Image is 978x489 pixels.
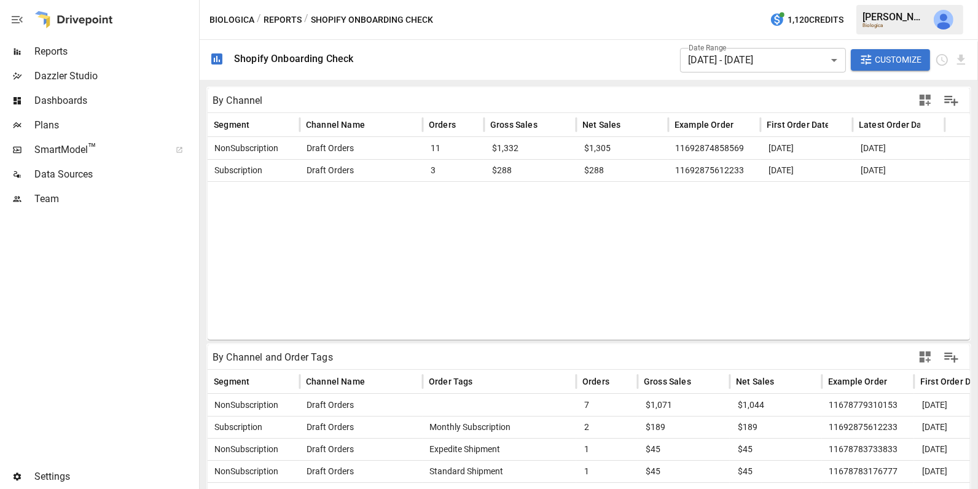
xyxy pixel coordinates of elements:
span: [DATE] [859,160,888,181]
span: NonSubscription [209,444,278,454]
span: Channel Name [306,375,365,388]
div: [PERSON_NAME] [863,11,926,23]
span: 1 [582,461,591,482]
span: Expedite Shipment [424,444,500,454]
span: Data Sources [34,167,197,182]
span: Draft Orders [302,466,354,476]
button: Customize [851,49,931,71]
span: Plans [34,118,197,133]
div: Shopify Onboarding Check [234,53,354,65]
span: Standard Shipment [424,466,503,476]
button: Sort [366,373,383,390]
button: Sort [539,116,556,133]
span: Subscription [209,165,262,175]
span: NonSubscription [209,400,278,410]
img: Julie Wilton [934,10,953,29]
span: [DATE] [920,439,949,460]
span: SmartModel [34,143,162,157]
span: 11 [429,138,442,159]
span: 3 [429,160,437,181]
span: 11692875612233 [670,165,744,175]
button: Sort [622,116,640,133]
button: 1,120Credits [765,9,848,31]
span: $1,305 [582,138,612,159]
span: Draft Orders [302,400,354,410]
span: $288 [582,160,606,181]
span: Customize [875,52,921,68]
button: Download report [954,53,968,67]
span: Net Sales [736,375,775,388]
span: Segment [214,119,249,131]
span: Channel Name [306,119,365,131]
span: Monthly Subscription [424,422,511,432]
button: Sort [737,116,754,133]
span: 11678783733833 [824,444,898,454]
button: Sort [921,116,939,133]
span: Latest Order Date [859,119,930,131]
button: Julie Wilton [926,2,961,37]
label: Date Range [689,42,727,53]
div: [DATE] - [DATE] [680,48,846,72]
div: Biologica [863,23,926,28]
span: Gross Sales [490,119,538,131]
span: Orders [429,119,456,131]
span: Dashboards [34,93,197,108]
span: Subscription [209,422,262,432]
span: Draft Orders [302,165,354,175]
button: Reports [264,12,302,28]
button: Manage Columns [937,87,965,114]
span: $1,332 [490,138,520,159]
span: 11692874858569 [670,143,744,153]
span: 11678779310153 [824,400,898,410]
button: Sort [366,116,383,133]
div: By Channel [213,95,263,106]
button: Sort [251,373,268,390]
span: $45 [644,439,662,460]
span: Gross Sales [644,375,691,388]
span: NonSubscription [209,466,278,476]
span: First Order Date [767,119,831,131]
button: Sort [611,373,628,390]
span: 2 [582,417,591,438]
span: $45 [736,439,754,460]
span: [DATE] [920,417,949,438]
span: $288 [490,160,514,181]
button: Biologica [209,12,254,28]
span: [DATE] [920,394,949,416]
button: Sort [474,373,491,390]
span: Example Order ID [675,119,744,131]
span: [DATE] [767,138,796,159]
span: [DATE] [767,160,796,181]
span: 11678783176777 [824,466,898,476]
button: Sort [457,116,474,133]
span: NonSubscription [209,143,278,153]
div: / [304,12,308,28]
span: [DATE] [859,138,888,159]
span: 1 [582,439,591,460]
span: Segment [214,375,249,388]
span: $1,071 [644,394,674,416]
span: 1,120 Credits [788,12,843,28]
span: Example Order ID [828,375,898,388]
button: Sort [776,373,793,390]
span: Draft Orders [302,143,354,153]
span: $1,044 [736,394,766,416]
span: Settings [34,469,197,484]
span: Team [34,192,197,206]
div: / [257,12,261,28]
button: Sort [829,116,847,133]
button: Sort [251,116,268,133]
span: $189 [644,417,667,438]
span: $45 [644,461,662,482]
span: Dazzler Studio [34,69,197,84]
span: Draft Orders [302,444,354,454]
span: $45 [736,461,754,482]
button: Sort [692,373,710,390]
button: Manage Columns [937,343,965,371]
span: 11692875612233 [824,422,898,432]
span: Net Sales [582,119,621,131]
span: Order Tags [429,375,473,388]
button: Sort [891,373,908,390]
span: 7 [582,394,591,416]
